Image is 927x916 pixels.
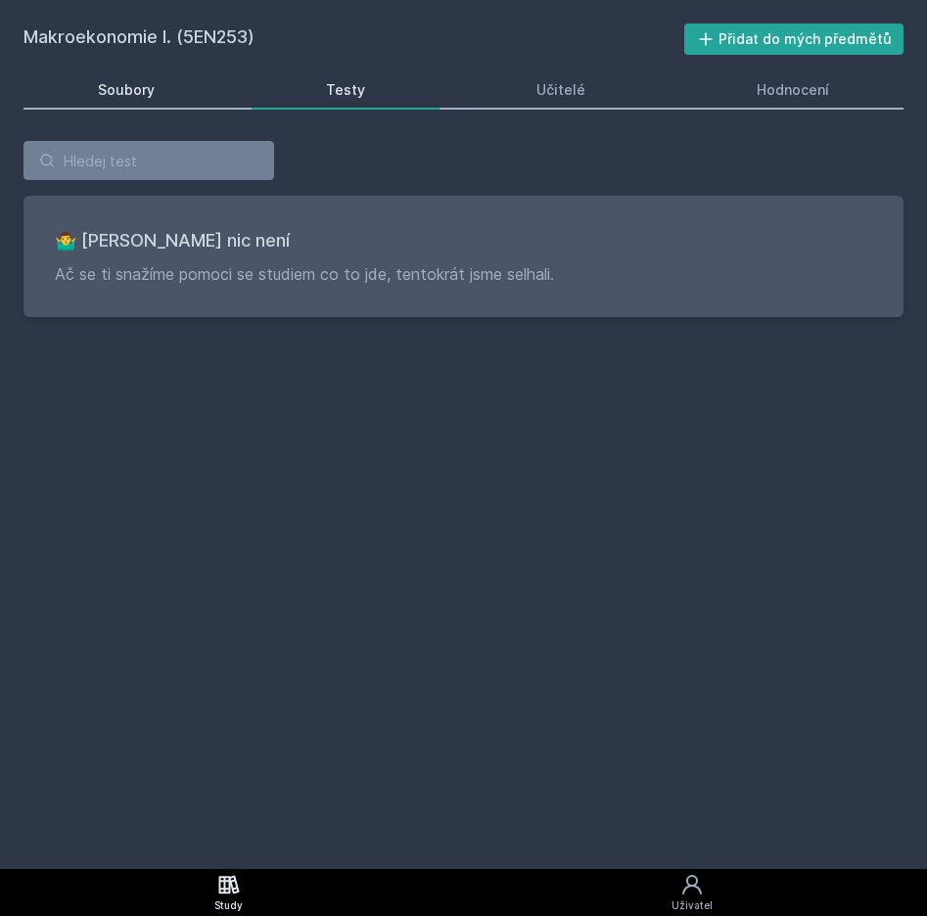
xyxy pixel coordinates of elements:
a: Uživatel [457,869,927,916]
a: Učitelé [463,70,660,110]
button: Přidat do mých předmětů [684,23,904,55]
div: Study [214,898,243,913]
a: Hodnocení [683,70,904,110]
input: Hledej test [23,141,274,180]
div: Soubory [98,80,155,100]
div: Uživatel [672,898,713,913]
a: Soubory [23,70,228,110]
div: Učitelé [536,80,585,100]
div: Hodnocení [757,80,829,100]
h3: 🤷‍♂️ [PERSON_NAME] nic není [55,227,872,254]
p: Ač se ti snažíme pomoci se studiem co to jde, tentokrát jsme selhali. [55,262,872,286]
a: Testy [252,70,439,110]
div: Testy [326,80,365,100]
h2: Makroekonomie I. (5EN253) [23,23,684,55]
